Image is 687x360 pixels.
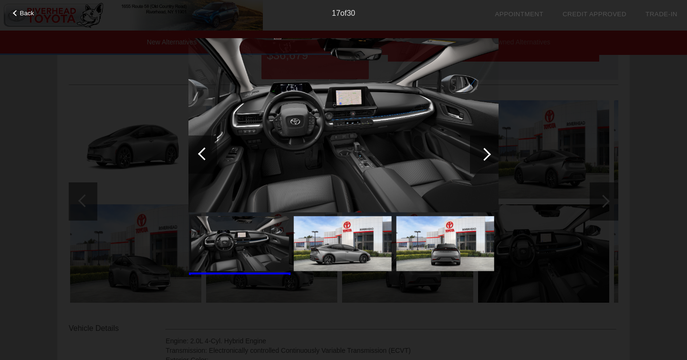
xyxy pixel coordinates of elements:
span: 17 [332,9,341,17]
a: Appointment [495,11,543,18]
img: image.png [294,216,392,271]
span: 30 [347,9,355,17]
img: image.png [191,216,289,271]
span: Back [20,10,34,17]
a: Trade-In [645,11,677,18]
img: image.png [396,216,494,271]
img: image.png [188,38,499,212]
a: Credit Approved [562,11,626,18]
